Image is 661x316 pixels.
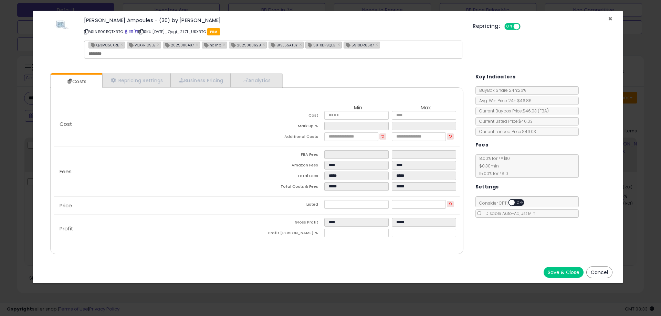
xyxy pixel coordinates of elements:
a: Costs [51,75,102,88]
span: 15.00 % for > $10 [476,171,508,176]
h3: [PERSON_NAME] Ampoules - (30) by [PERSON_NAME] [84,18,462,23]
a: Business Pricing [170,73,231,87]
span: 2025000629 [229,42,261,48]
span: 2025000497 [163,42,194,48]
span: Current Buybox Price: [476,108,549,114]
span: OFF [515,200,526,206]
a: × [196,41,200,47]
a: × [223,41,227,47]
h5: Repricing: [473,23,500,29]
span: Avg. Win Price 24h: $46.86 [476,98,532,103]
span: Current Landed Price: $46.03 [476,129,536,134]
button: Save & Close [544,267,584,278]
p: Fees [54,169,257,174]
span: 59TXDP9QLG [306,42,336,48]
td: Total Fees [257,172,324,182]
a: × [157,41,161,47]
a: All offer listings [129,29,133,34]
td: Mark up % [257,122,324,132]
th: Min [324,105,392,111]
a: Repricing Settings [102,73,170,87]
p: Profit [54,226,257,231]
a: × [376,41,380,47]
a: × [263,41,267,47]
span: Consider CPT: [476,200,533,206]
span: 8.00 % for <= $10 [476,155,510,176]
a: × [120,41,125,47]
button: Cancel [586,266,612,278]
span: 59TXDR65R7 [344,42,374,48]
p: Price [54,203,257,208]
td: Cost [257,111,324,122]
span: Q7JMC5UXRE [89,42,119,48]
span: Current Listed Price: $46.03 [476,118,533,124]
span: FBA [207,28,220,35]
p: Cost [54,121,257,127]
span: $0.30 min [476,163,499,169]
a: Your listing only [134,29,138,34]
span: OFF [520,24,531,30]
td: Gross Profit [257,218,324,229]
span: VQX7R1D9LB [127,42,155,48]
td: Additional Costs [257,132,324,143]
a: BuyBox page [124,29,128,34]
span: EK9J5SATUY [269,42,297,48]
h5: Fees [475,141,489,149]
td: Total Costs & Fees [257,182,324,193]
h5: Key Indicators [475,73,516,81]
span: ON [505,24,514,30]
td: Profit [PERSON_NAME] % [257,229,324,239]
td: Listed [257,200,324,211]
span: × [608,14,612,24]
span: Disable Auto-Adjust Min [482,210,535,216]
th: Max [392,105,459,111]
td: Amazon Fees [257,161,324,172]
p: ASIN: B00BQTXBTG | SKU: [DATE]_Qogi_21.71_USXBTG [84,26,462,37]
img: 31Os1JmWrCL._SL60_.jpg [51,18,72,31]
a: Analytics [231,73,282,87]
td: FBA Fees [257,150,324,161]
a: × [299,41,303,47]
a: × [337,41,342,47]
h5: Settings [475,183,499,191]
span: no inb [202,42,221,48]
span: BuyBox Share 24h: 26% [476,87,526,93]
span: $46.03 [523,108,549,114]
span: ( FBA ) [538,108,549,114]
